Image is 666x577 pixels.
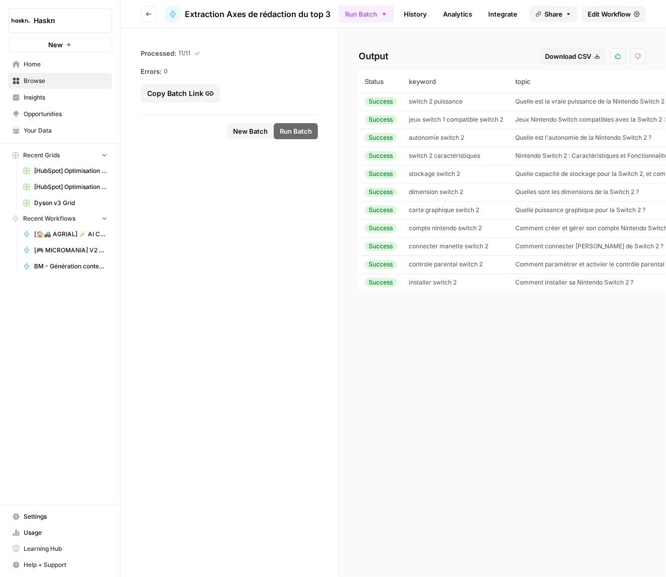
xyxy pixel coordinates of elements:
a: Browse [8,73,112,89]
span: 11 / 11 [178,49,190,58]
a: Analytics [437,6,478,22]
button: Run Batch [339,6,394,23]
a: Usage [8,525,112,541]
span: [HubSpot] Optimisation - Articles de blog (V2) Grid [34,182,107,191]
span: Edit Workflow [588,9,631,19]
div: Download CSV [545,51,600,61]
span: installer switch 2 [409,278,457,286]
div: 0 [141,66,318,76]
button: Download CSV [539,48,606,64]
a: BM - Génération contenu soin+ville [19,258,112,274]
span: [🎮 MICROMANIA] V2 AI Content Generator for E-commerce [34,246,107,255]
a: [HubSpot] Optimisation - Articles de blog + outils [19,163,112,179]
span: Opportunities [24,110,107,119]
div: Success [365,224,397,233]
span: Comment installer sa Nintendo Switch 2 ? [515,278,633,286]
div: Success [365,242,397,251]
div: Success [365,115,397,124]
a: Settings [8,509,112,525]
a: Learning Hub [8,541,112,557]
span: dimension switch 2 [409,188,463,196]
span: Errors: [141,66,162,76]
span: Home [24,60,107,69]
a: History [398,6,433,22]
span: [HubSpot] Optimisation - Articles de blog + outils [34,166,107,175]
span: Insights [24,93,107,102]
span: Settings [24,512,107,521]
a: Your Data [8,123,112,139]
a: Integrate [482,6,523,22]
span: switch 2 caractéristiques [409,152,480,159]
span: Quelle puissance graphique pour la Switch 2 ? [515,206,645,214]
span: Comment connecter sa manette de Switch 2 ? [515,242,663,250]
button: Share [529,6,578,22]
span: Dyson v3 Grid [34,199,107,208]
span: autonomie switch 2 [409,134,464,141]
span: Processed: [141,48,176,58]
span: Run Batch [280,126,312,136]
div: Success [365,97,397,106]
div: Copy Batch Link [147,88,213,99]
span: Extraction Axes de rédaction du top 3 [185,8,330,20]
button: Recent Workflows [8,211,112,226]
span: Browse [24,76,107,85]
span: Your Data [24,126,107,135]
th: keyword [403,70,509,92]
span: Usage [24,528,107,537]
span: connecter manette switch 2 [409,242,488,250]
span: switch 2 puissance [409,98,463,105]
span: controle parental switch 2 [409,260,483,268]
a: Dyson v3 Grid [19,195,112,211]
span: New Batch [233,126,268,136]
div: Success [365,187,397,197]
span: Recent Workflows [23,214,75,223]
span: Quelles sont les dimensions de la Switch 2 ? [515,188,639,196]
div: Success [365,133,397,142]
div: Success [365,169,397,178]
h2: Output [359,48,646,64]
a: Edit Workflow [582,6,646,22]
a: [🏠🚜 AGRIAL] 🪄 AI Content Generator for E-commerce [19,226,112,242]
span: jeux switch 1 compatible switch 2 [409,116,503,123]
th: Status [359,70,403,92]
div: Success [365,206,397,215]
button: Run Batch [274,123,318,139]
span: Help + Support [24,560,107,569]
a: Extraction Axes de rédaction du top 3 [165,6,330,22]
span: Haskn [34,16,94,26]
span: Share [544,9,563,19]
button: Copy Batch Link [141,84,220,103]
a: Opportunities [8,106,112,122]
button: New [8,37,112,52]
span: carte graphique switch 2 [409,206,479,214]
span: [🏠🚜 AGRIAL] 🪄 AI Content Generator for E-commerce [34,230,107,239]
span: Quelle est l'autonomie de la Nintendo Switch 2 ? [515,134,651,141]
a: Home [8,56,112,72]
span: BM - Génération contenu soin+ville [34,262,107,271]
a: [HubSpot] Optimisation - Articles de blog (V2) Grid [19,179,112,195]
span: Learning Hub [24,544,107,553]
div: Success [365,260,397,269]
span: stockage switch 2 [409,170,460,177]
div: Success [365,151,397,160]
button: Help + Support [8,557,112,573]
button: Recent Grids [8,148,112,163]
span: compte nintendo switch 2 [409,224,482,232]
img: Haskn Logo [12,12,30,30]
div: Success [365,278,397,287]
a: [🎮 MICROMANIA] V2 AI Content Generator for E-commerce [19,242,112,258]
button: Workspace: Haskn [8,8,112,33]
button: New Batch [227,123,274,139]
a: Insights [8,89,112,106]
span: Recent Grids [23,151,60,160]
span: New [48,40,63,50]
